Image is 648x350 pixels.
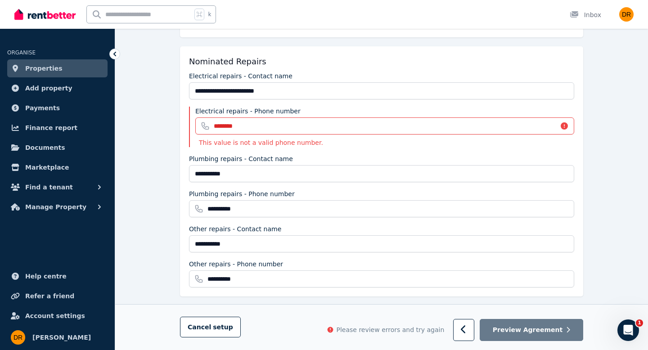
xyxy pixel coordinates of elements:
[189,224,281,233] label: Other repairs - Contact name
[25,202,86,212] span: Manage Property
[25,63,63,74] span: Properties
[619,7,634,22] img: Daniela Riccio
[7,99,108,117] a: Payments
[195,107,301,116] label: Electrical repairs - Phone number
[7,49,36,56] span: ORGANISE
[14,8,76,21] img: RentBetter
[7,158,108,176] a: Marketplace
[189,72,292,81] label: Electrical repairs - Contact name
[208,11,211,18] span: k
[25,182,73,193] span: Find a tenant
[195,138,574,147] p: This value is not a valid phone number.
[25,162,69,173] span: Marketplace
[7,307,108,325] a: Account settings
[25,83,72,94] span: Add property
[180,317,241,338] button: Cancelsetup
[213,323,233,332] span: setup
[25,142,65,153] span: Documents
[25,103,60,113] span: Payments
[189,260,283,269] label: Other repairs - Phone number
[636,319,643,327] span: 1
[337,326,445,335] span: Please review errors and try again
[7,198,108,216] button: Manage Property
[188,324,233,331] span: Cancel
[25,310,85,321] span: Account settings
[11,330,25,345] img: Daniela Riccio
[25,291,74,301] span: Refer a friend
[493,326,562,335] span: Preview Agreement
[570,10,601,19] div: Inbox
[7,59,108,77] a: Properties
[617,319,639,341] iframe: Intercom live chat
[189,189,295,198] label: Plumbing repairs - Phone number
[25,122,77,133] span: Finance report
[7,178,108,196] button: Find a tenant
[25,271,67,282] span: Help centre
[7,79,108,97] a: Add property
[189,55,266,68] h5: Nominated Repairs
[7,139,108,157] a: Documents
[7,267,108,285] a: Help centre
[7,287,108,305] a: Refer a friend
[480,319,583,341] button: Preview Agreement
[32,332,91,343] span: [PERSON_NAME]
[7,119,108,137] a: Finance report
[189,154,293,163] label: Plumbing repairs - Contact name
